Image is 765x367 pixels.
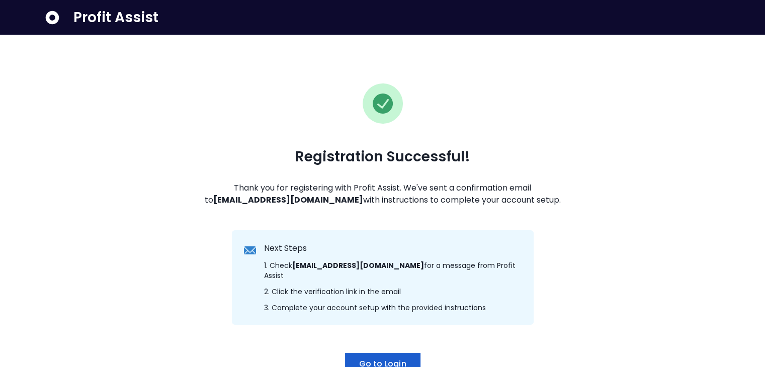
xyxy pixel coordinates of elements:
[295,148,470,166] span: Registration Successful!
[198,182,568,206] span: Thank you for registering with Profit Assist. We've sent a confirmation email to with instruction...
[264,303,486,313] span: 3. Complete your account setup with the provided instructions
[264,242,307,254] span: Next Steps
[264,287,401,297] span: 2. Click the verification link in the email
[264,260,522,281] span: 1. Check for a message from Profit Assist
[213,194,363,206] strong: [EMAIL_ADDRESS][DOMAIN_NAME]
[73,9,158,27] span: Profit Assist
[292,260,424,270] strong: [EMAIL_ADDRESS][DOMAIN_NAME]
